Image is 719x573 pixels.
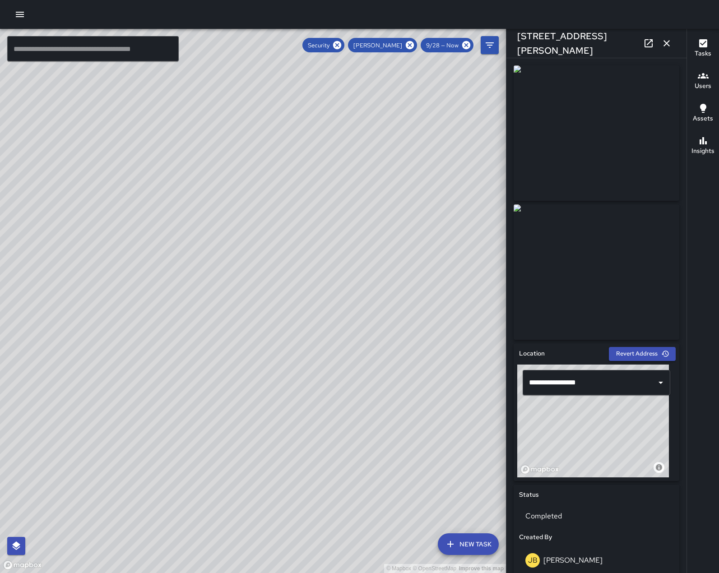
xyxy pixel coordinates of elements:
button: Revert Address [609,347,676,361]
p: JB [528,555,538,566]
span: Security [302,42,335,49]
h6: Tasks [695,49,711,59]
h6: Assets [693,114,713,124]
button: Open [654,376,667,389]
h6: Insights [691,146,714,156]
h6: [STREET_ADDRESS][PERSON_NAME] [517,29,640,58]
p: Completed [525,511,668,522]
h6: Location [519,349,545,359]
button: New Task [438,533,499,555]
button: Insights [687,130,719,162]
div: 9/28 — Now [421,38,473,52]
h6: Status [519,490,539,500]
button: Filters [481,36,499,54]
h6: Users [695,81,711,91]
button: Assets [687,97,719,130]
h6: Created By [519,532,552,542]
span: 9/28 — Now [421,42,464,49]
div: [PERSON_NAME] [348,38,417,52]
button: Tasks [687,32,719,65]
p: [PERSON_NAME] [543,555,603,565]
span: [PERSON_NAME] [348,42,408,49]
img: request_images%2F18597860-9cd1-11f0-abe3-b74475240b7d [514,204,679,340]
div: Security [302,38,344,52]
img: request_images%2F175f60f0-9cd1-11f0-abe3-b74475240b7d [514,65,679,201]
button: Users [687,65,719,97]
